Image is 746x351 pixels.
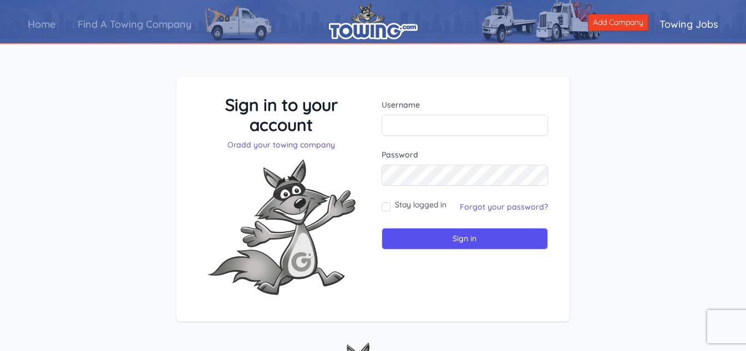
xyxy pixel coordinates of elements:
[460,202,548,212] a: Forgot your password?
[382,149,549,160] label: Password
[382,228,549,250] input: Sign in
[588,14,648,31] a: Add Company
[648,8,729,40] a: Towing Jobs
[382,99,549,110] label: Username
[198,139,365,150] p: Or
[329,3,418,39] img: logo.png
[198,150,364,304] img: Fox-Excited.png
[17,8,67,40] a: Home
[198,95,365,135] h3: Sign in to your account
[67,8,202,40] a: Find A Towing Company
[236,140,335,150] a: add your towing company
[395,199,446,210] label: Stay logged in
